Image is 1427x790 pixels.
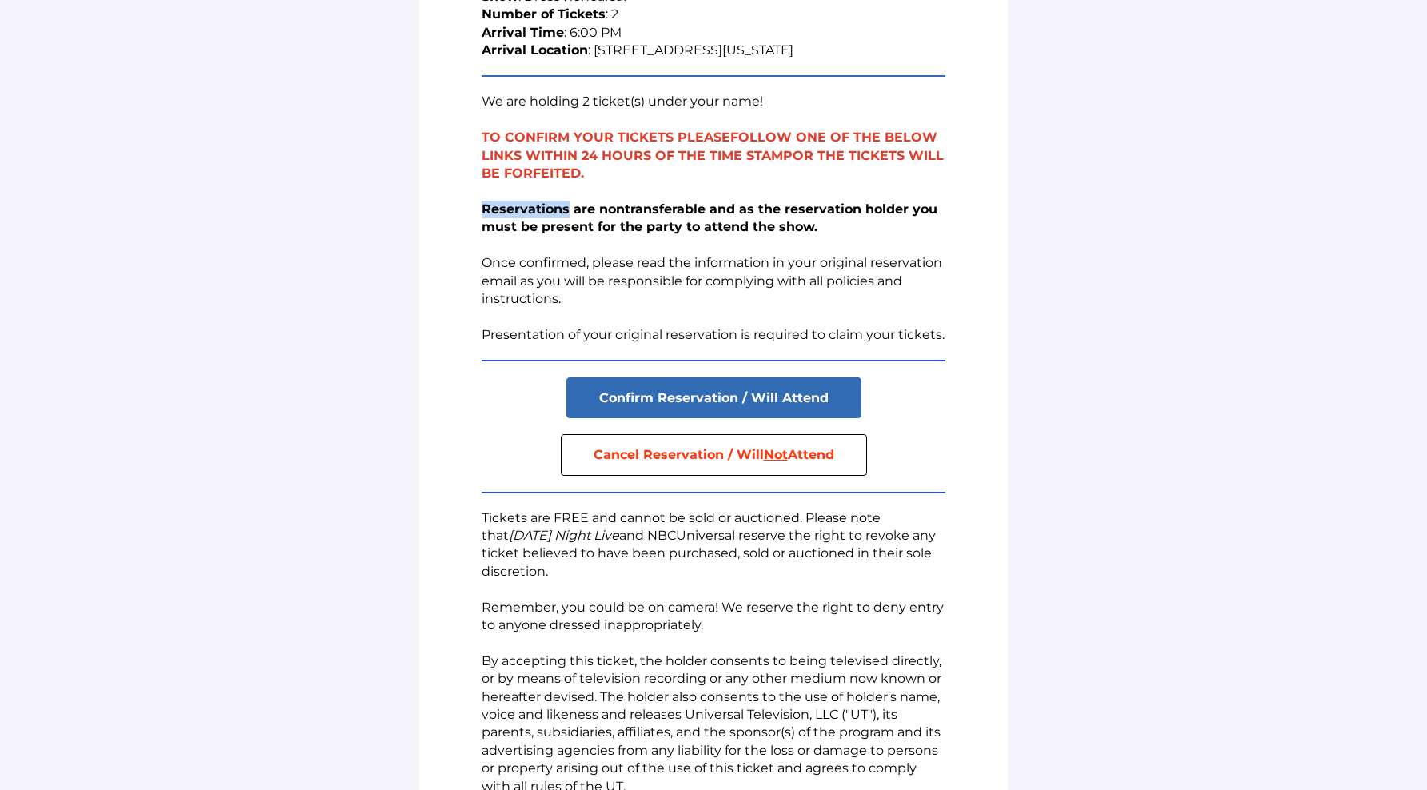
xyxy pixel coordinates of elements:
[482,201,945,308] p: Once confirmed, please read the information in your original reservation email as you will be res...
[482,6,945,23] p: : 2
[482,93,945,110] p: We are holding 2 ticket(s) under your name!
[482,360,945,361] table: divider
[482,42,945,59] p: : [STREET_ADDRESS][US_STATE]
[482,24,945,42] p: : 6:00 PM
[482,201,937,234] strong: Reservations are nontransferable and as the reservation holder you must be present for the party ...
[482,42,588,58] strong: Arrival Location
[482,509,945,581] p: Tickets are FREE and cannot be sold or auctioned. Please note that and NBCUniversal reserve the r...
[482,492,945,493] table: divider
[509,528,619,543] em: [DATE] Night Live
[561,434,867,475] a: Cancel Reservation / WillNotAttend
[581,166,584,181] span: .
[566,377,861,418] a: Confirm Reservation / Will Attend
[482,6,606,22] strong: Number of Tickets
[594,447,834,462] strong: Cancel Reservation / Will Attend
[482,130,937,162] span: FOLLOW ONE OF THE BELOW LINKS WITHIN 24 HOURS OF THE TIME STAMP
[482,130,944,181] span: TO CONFIRM YOUR TICKETS PLEASE OR THE TICKETS WILL BE FORFEITED
[599,390,829,405] span: Confirm Reservation / Will Attend
[482,25,564,40] strong: Arrival Time
[482,326,945,344] p: Presentation of your original reservation is required to claim your tickets.
[482,75,945,77] table: divider
[764,447,788,462] span: Not
[482,599,945,635] p: Remember, you could be on camera! We reserve the right to deny entry to anyone dressed inappropri...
